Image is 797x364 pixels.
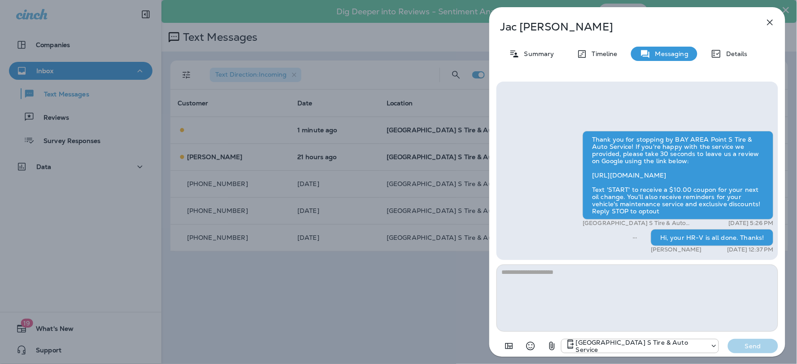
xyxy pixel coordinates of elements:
p: Jac [PERSON_NAME] [500,21,745,33]
p: [GEOGRAPHIC_DATA] S Tire & Auto Service [583,220,697,227]
p: [GEOGRAPHIC_DATA] S Tire & Auto Service [576,339,706,353]
button: Select an emoji [522,337,540,355]
p: [DATE] 5:26 PM [729,220,774,227]
p: Summary [520,50,554,57]
p: Timeline [588,50,618,57]
span: Sent [633,233,637,241]
button: Add in a premade template [500,337,518,355]
p: [PERSON_NAME] [651,246,702,253]
div: Hi, your HR-V is all done. Thanks! [651,229,774,246]
p: Messaging [651,50,688,57]
p: [DATE] 12:37 PM [727,246,774,253]
p: Details [722,50,748,57]
div: Thank you for stopping by BAY AREA Point S Tire & Auto Service! If you're happy with the service ... [583,131,774,220]
div: +1 (410) 437-4404 [562,339,719,353]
